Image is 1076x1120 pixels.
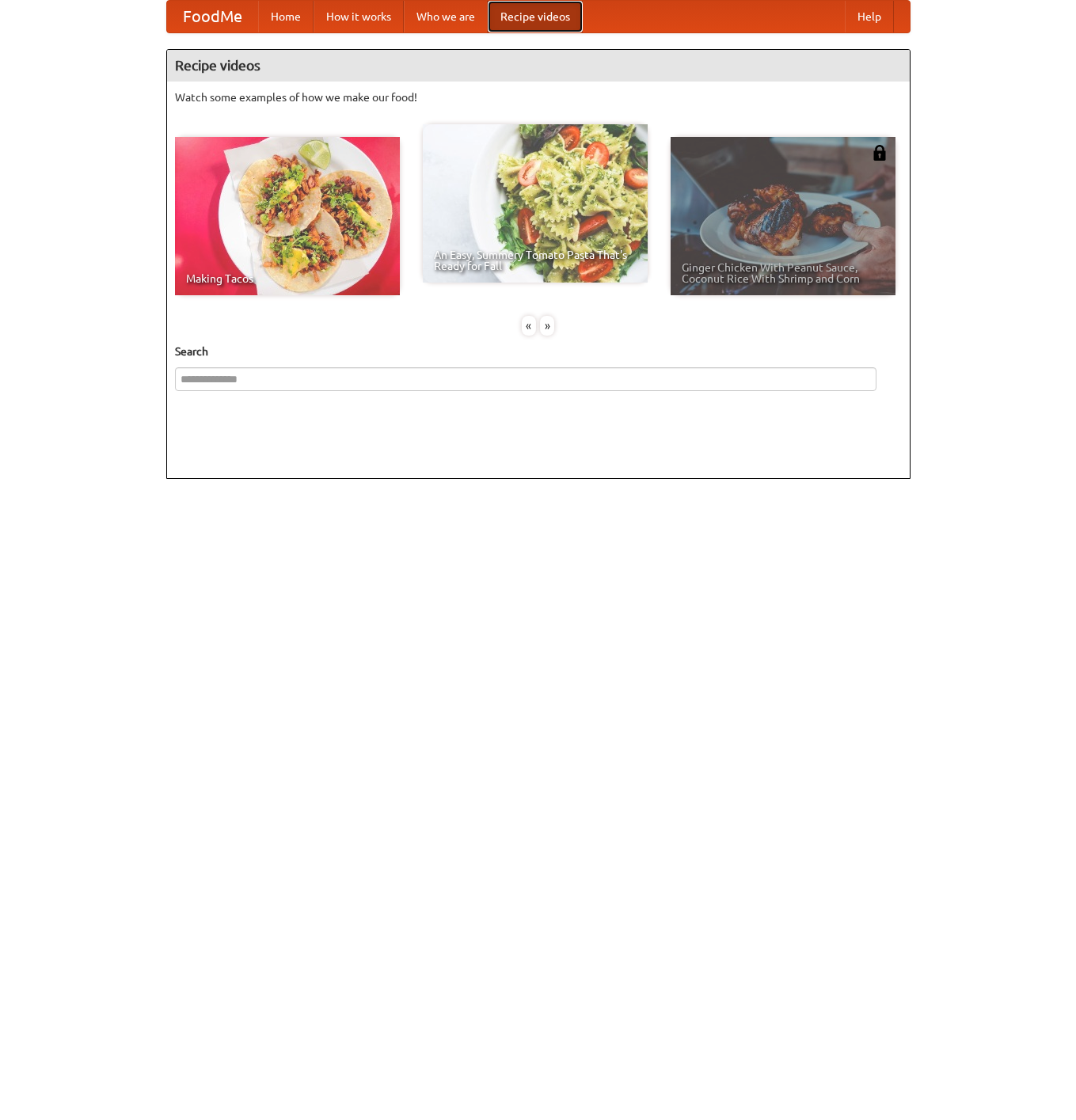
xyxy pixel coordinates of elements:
a: Home [258,1,314,32]
h5: Search [175,344,902,359]
span: An Easy, Summery Tomato Pasta That's Ready for Fall [434,249,637,271]
h4: Recipe videos [167,50,910,82]
a: Help [845,1,894,32]
div: » [540,316,554,336]
a: FoodMe [167,1,258,32]
a: Who we are [404,1,488,32]
img: 483408.png [872,145,888,161]
span: Making Tacos [186,273,389,284]
div: « [522,316,536,336]
a: Recipe videos [488,1,583,32]
a: Making Tacos [175,137,400,295]
a: How it works [314,1,404,32]
a: An Easy, Summery Tomato Pasta That's Ready for Fall [423,124,648,283]
p: Watch some examples of how we make our food! [175,89,902,105]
